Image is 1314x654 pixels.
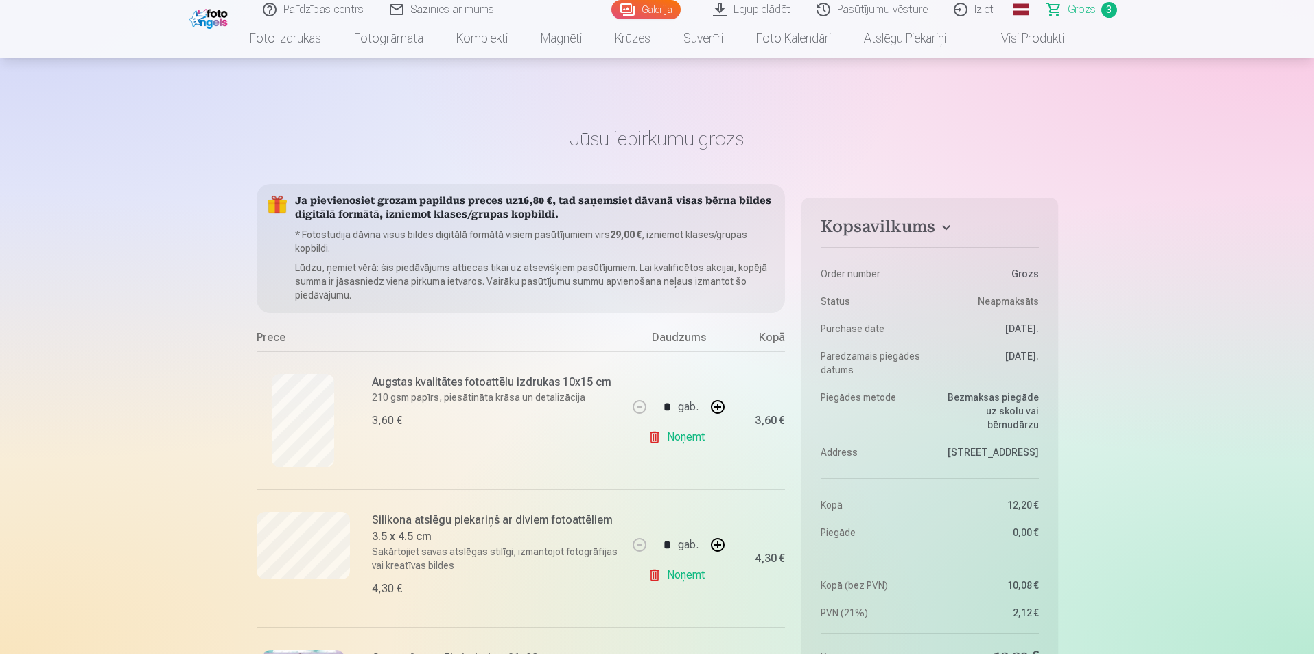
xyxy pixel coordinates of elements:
[295,261,775,302] p: Lūdzu, ņemiet vērā: šis piedāvājums attiecas tikai uz atsevišķiem pasūtījumiem. Lai kvalificētos ...
[937,579,1039,592] dd: 10,08 €
[821,445,923,459] dt: Address
[648,561,710,589] a: Noņemt
[189,5,231,29] img: /fa1
[648,423,710,451] a: Noņemt
[678,528,699,561] div: gab.
[372,412,402,429] div: 3,60 €
[821,498,923,512] dt: Kopā
[598,19,667,58] a: Krūzes
[295,228,775,255] p: * Fotostudija dāvina visus bildes digitālā formātā visiem pasūtījumiem virs , izniemot klases/gru...
[257,329,628,351] div: Prece
[627,329,730,351] div: Daudzums
[524,19,598,58] a: Magnēti
[937,322,1039,336] dd: [DATE].
[937,267,1039,281] dd: Grozs
[847,19,963,58] a: Atslēgu piekariņi
[821,322,923,336] dt: Purchase date
[667,19,740,58] a: Suvenīri
[821,390,923,432] dt: Piegādes metode
[937,498,1039,512] dd: 12,20 €
[372,374,620,390] h6: Augstas kvalitātes fotoattēlu izdrukas 10x15 cm
[937,445,1039,459] dd: [STREET_ADDRESS]
[821,349,923,377] dt: Paredzamais piegādes datums
[372,390,620,404] p: 210 gsm papīrs, piesātināta krāsa un detalizācija
[740,19,847,58] a: Foto kalendāri
[372,512,620,545] h6: Silikona atslēgu piekariņš ar diviem fotoattēliem 3.5 x 4.5 cm
[937,606,1039,620] dd: 2,12 €
[755,417,785,425] div: 3,60 €
[440,19,524,58] a: Komplekti
[518,196,552,207] b: 16,80 €
[821,217,1038,242] button: Kopsavilkums
[678,390,699,423] div: gab.
[372,581,402,597] div: 4,30 €
[233,19,338,58] a: Foto izdrukas
[338,19,440,58] a: Fotogrāmata
[978,294,1039,308] span: Neapmaksāts
[821,606,923,620] dt: PVN (21%)
[257,126,1058,151] h1: Jūsu iepirkumu grozs
[755,554,785,563] div: 4,30 €
[937,526,1039,539] dd: 0,00 €
[821,579,923,592] dt: Kopā (bez PVN)
[1068,1,1096,18] span: Grozs
[963,19,1081,58] a: Visi produkti
[372,545,620,572] p: Sakārtojiet savas atslēgas stilīgi, izmantojot fotogrāfijas vai kreatīvas bildes
[821,294,923,308] dt: Status
[821,267,923,281] dt: Order number
[610,229,642,240] b: 29,00 €
[295,195,775,222] h5: Ja pievienosiet grozam papildus preces uz , tad saņemsiet dāvanā visas bērna bildes digitālā form...
[937,349,1039,377] dd: [DATE].
[937,390,1039,432] dd: Bezmaksas piegāde uz skolu vai bērnudārzu
[821,526,923,539] dt: Piegāde
[1101,2,1117,18] span: 3
[730,329,785,351] div: Kopā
